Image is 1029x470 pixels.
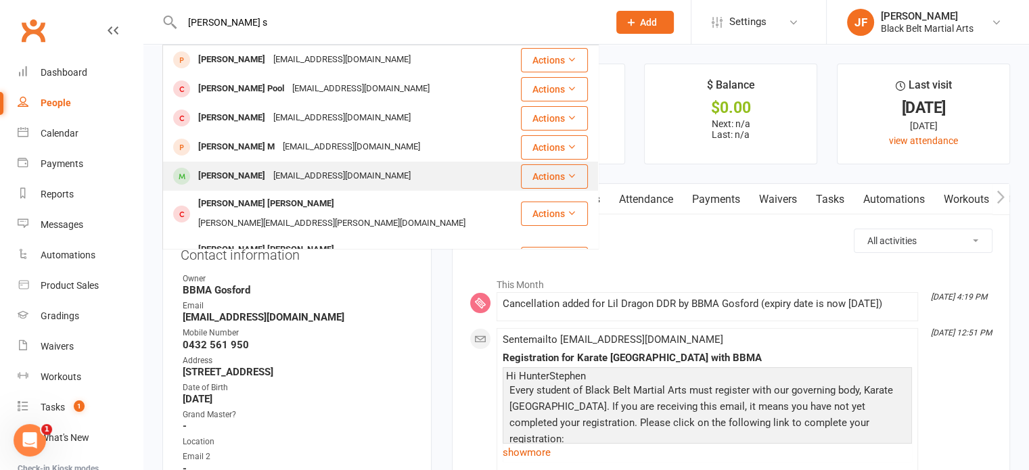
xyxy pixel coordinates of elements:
[194,240,338,260] div: [PERSON_NAME] [PERSON_NAME]
[183,273,413,285] div: Owner
[616,11,674,34] button: Add
[503,298,912,310] div: Cancellation added for Lil Dragon DDR by BBMA Gosford (expiry date is now [DATE])
[41,158,83,169] div: Payments
[279,137,424,157] div: [EMAIL_ADDRESS][DOMAIN_NAME]
[503,443,912,462] a: show more
[269,166,415,186] div: [EMAIL_ADDRESS][DOMAIN_NAME]
[931,292,987,302] i: [DATE] 4:19 PM
[896,76,952,101] div: Last visit
[470,229,992,250] h3: Activity
[18,149,143,179] a: Payments
[194,194,338,214] div: [PERSON_NAME] [PERSON_NAME]
[41,128,78,139] div: Calendar
[194,214,470,233] div: [PERSON_NAME][EMAIL_ADDRESS][PERSON_NAME][DOMAIN_NAME]
[503,333,723,346] span: Sent email to [EMAIL_ADDRESS][DOMAIN_NAME]
[41,280,99,291] div: Product Sales
[41,250,95,260] div: Automations
[470,271,992,292] li: This Month
[657,118,804,140] p: Next: n/a Last: n/a
[707,76,755,101] div: $ Balance
[18,331,143,362] a: Waivers
[183,354,413,367] div: Address
[181,242,413,262] h3: Contact information
[41,310,79,321] div: Gradings
[183,393,413,405] strong: [DATE]
[288,79,434,99] div: [EMAIL_ADDRESS][DOMAIN_NAME]
[934,184,999,215] a: Workouts
[18,210,143,240] a: Messages
[194,50,269,70] div: [PERSON_NAME]
[847,9,874,36] div: JF
[521,247,588,271] button: Actions
[41,97,71,108] div: People
[503,352,912,364] div: Registration for Karate [GEOGRAPHIC_DATA] with BBMA
[18,179,143,210] a: Reports
[41,219,83,230] div: Messages
[41,341,74,352] div: Waivers
[881,10,974,22] div: [PERSON_NAME]
[18,57,143,88] a: Dashboard
[806,184,854,215] a: Tasks
[194,79,288,99] div: [PERSON_NAME] Pool
[183,284,413,296] strong: BBMA Gosford
[183,408,413,421] div: Grand Master?
[854,184,934,215] a: Automations
[183,420,413,432] strong: -
[521,202,588,226] button: Actions
[41,402,65,413] div: Tasks
[850,118,997,133] div: [DATE]
[506,382,909,450] p: Every student of Black Belt Martial Arts must register with our governing body, Karate [GEOGRAPHI...
[18,240,143,271] a: Automations
[506,371,909,382] div: Hi HunterStephen
[610,184,683,215] a: Attendance
[931,328,992,337] i: [DATE] 12:51 PM
[640,17,657,28] span: Add
[750,184,806,215] a: Waivers
[521,48,588,72] button: Actions
[183,381,413,394] div: Date of Birth
[74,400,85,412] span: 1
[521,106,588,131] button: Actions
[194,166,269,186] div: [PERSON_NAME]
[183,366,413,378] strong: [STREET_ADDRESS]
[521,77,588,101] button: Actions
[14,424,46,456] iframe: Intercom live chat
[183,327,413,339] div: Mobile Number
[41,67,87,78] div: Dashboard
[18,118,143,149] a: Calendar
[683,184,750,215] a: Payments
[41,189,74,199] div: Reports
[850,101,997,115] div: [DATE]
[18,88,143,118] a: People
[194,137,279,157] div: [PERSON_NAME] M
[183,300,413,312] div: Email
[16,14,50,47] a: Clubworx
[183,450,413,463] div: Email 2
[269,108,415,128] div: [EMAIL_ADDRESS][DOMAIN_NAME]
[183,311,413,323] strong: [EMAIL_ADDRESS][DOMAIN_NAME]
[889,135,958,146] a: view attendance
[41,424,52,435] span: 1
[18,423,143,453] a: What's New
[18,301,143,331] a: Gradings
[183,436,413,448] div: Location
[183,339,413,351] strong: 0432 561 950
[521,164,588,189] button: Actions
[194,108,269,128] div: [PERSON_NAME]
[521,135,588,160] button: Actions
[657,101,804,115] div: $0.00
[41,432,89,443] div: What's New
[729,7,767,37] span: Settings
[18,362,143,392] a: Workouts
[881,22,974,34] div: Black Belt Martial Arts
[41,371,81,382] div: Workouts
[269,50,415,70] div: [EMAIL_ADDRESS][DOMAIN_NAME]
[178,13,599,32] input: Search...
[18,271,143,301] a: Product Sales
[18,392,143,423] a: Tasks 1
